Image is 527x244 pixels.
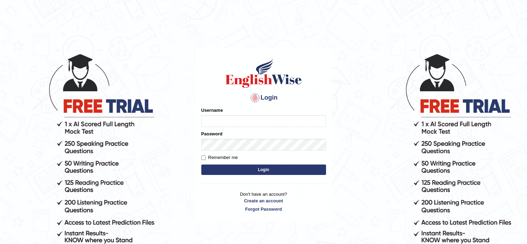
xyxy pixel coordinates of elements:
[201,206,326,212] a: Forgot Password
[201,107,223,113] label: Username
[201,92,326,103] h4: Login
[201,131,222,137] label: Password
[201,155,206,160] input: Remember me
[224,58,303,89] img: Logo of English Wise sign in for intelligent practice with AI
[201,191,326,212] p: Don't have an account?
[201,197,326,204] a: Create an account
[201,165,326,175] button: Login
[201,154,238,161] label: Remember me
